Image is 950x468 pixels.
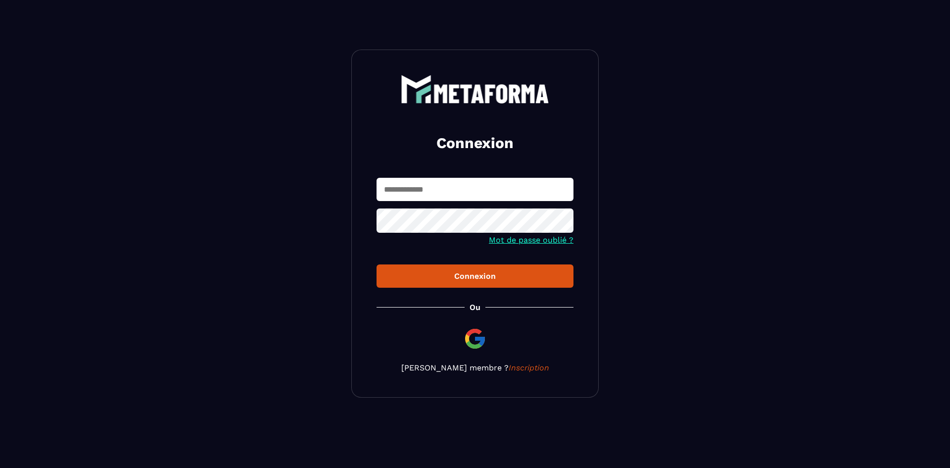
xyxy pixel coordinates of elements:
[384,271,566,281] div: Connexion
[377,264,573,288] button: Connexion
[388,133,562,153] h2: Connexion
[489,235,573,245] a: Mot de passe oublié ?
[509,363,549,372] a: Inscription
[463,327,487,351] img: google
[401,75,549,104] img: logo
[377,75,573,104] a: logo
[377,363,573,372] p: [PERSON_NAME] membre ?
[470,303,480,312] p: Ou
